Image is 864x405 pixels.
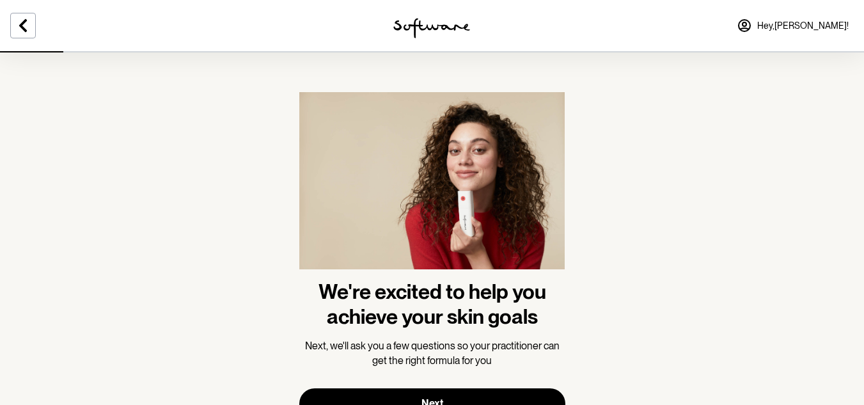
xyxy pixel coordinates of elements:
img: software logo [393,18,470,38]
span: Next, we'll ask you a few questions so your practitioner can get the right formula for you [305,340,560,366]
a: Hey,[PERSON_NAME]! [729,10,856,41]
span: Hey, [PERSON_NAME] ! [757,20,849,31]
h1: We're excited to help you achieve your skin goals [299,280,565,329]
img: more information about the product [299,92,565,280]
